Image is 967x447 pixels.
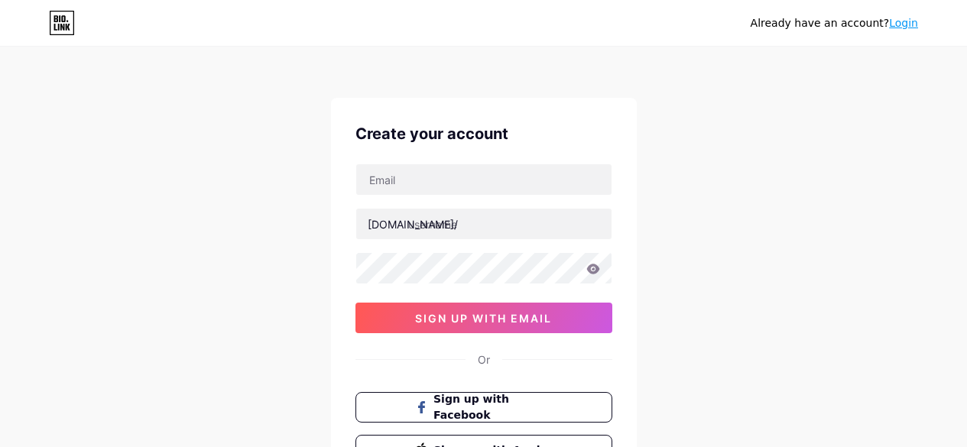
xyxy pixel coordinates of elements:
[751,15,918,31] div: Already have an account?
[478,351,490,368] div: Or
[356,209,612,239] input: username
[433,391,552,423] span: Sign up with Facebook
[889,17,918,29] a: Login
[356,164,612,195] input: Email
[355,122,612,145] div: Create your account
[415,312,552,325] span: sign up with email
[355,392,612,423] button: Sign up with Facebook
[368,216,458,232] div: [DOMAIN_NAME]/
[355,303,612,333] button: sign up with email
